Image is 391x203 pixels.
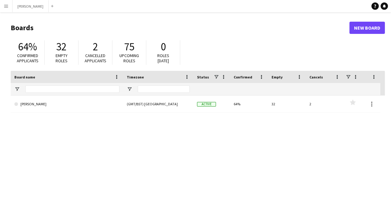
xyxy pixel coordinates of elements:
[272,75,283,79] span: Empty
[18,40,37,53] span: 64%
[230,96,268,112] div: 64%
[85,53,106,63] span: Cancelled applicants
[13,0,49,12] button: [PERSON_NAME]
[56,40,67,53] span: 32
[157,53,169,63] span: Roles [DATE]
[14,86,20,92] button: Open Filter Menu
[93,40,98,53] span: 2
[14,75,35,79] span: Board name
[11,23,349,32] h1: Boards
[56,53,68,63] span: Empty roles
[14,96,119,113] a: [PERSON_NAME]
[138,85,190,93] input: Timezone Filter Input
[25,85,119,93] input: Board name Filter Input
[268,96,306,112] div: 32
[197,75,209,79] span: Status
[119,53,139,63] span: Upcoming roles
[197,102,216,107] span: Active
[309,75,323,79] span: Cancels
[161,40,166,53] span: 0
[124,40,134,53] span: 75
[127,86,132,92] button: Open Filter Menu
[17,53,38,63] span: Confirmed applicants
[306,96,344,112] div: 2
[127,75,144,79] span: Timezone
[234,75,252,79] span: Confirmed
[349,22,385,34] a: New Board
[123,96,193,112] div: (GMT/BST) [GEOGRAPHIC_DATA]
